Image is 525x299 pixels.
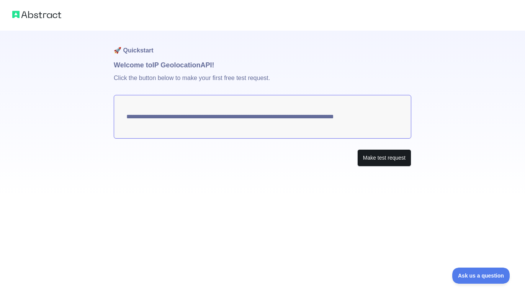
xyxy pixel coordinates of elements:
[452,268,510,284] iframe: Toggle Customer Support
[357,149,411,167] button: Make test request
[12,9,61,20] img: Abstract logo
[114,70,411,95] p: Click the button below to make your first free test request.
[114,31,411,60] h1: 🚀 Quickstart
[114,60,411,70] h1: Welcome to IP Geolocation API!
